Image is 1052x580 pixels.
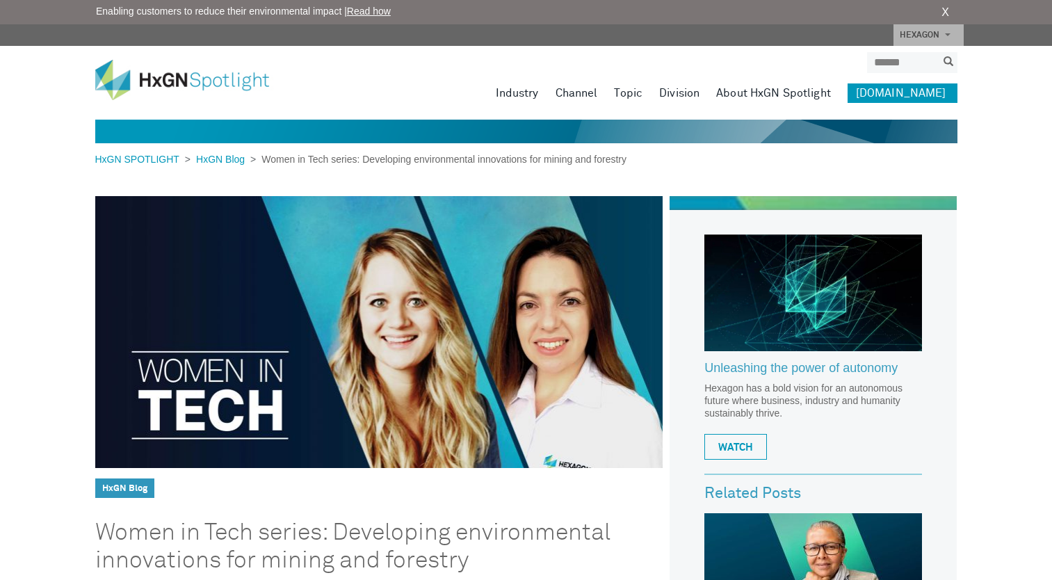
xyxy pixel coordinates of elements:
[716,83,831,103] a: About HxGN Spotlight
[95,154,185,165] a: HxGN SPOTLIGHT
[347,6,391,17] a: Read how
[95,519,623,574] h1: Women in Tech series: Developing environmental innovations for mining and forestry
[556,83,598,103] a: Channel
[704,362,922,382] a: Unleashing the power of autonomy
[102,484,147,493] a: HxGN Blog
[496,83,539,103] a: Industry
[95,196,663,468] img: Women in Tech series: Developing environmental innovations for mining and forestry
[95,60,290,100] img: HxGN Spotlight
[704,434,767,460] a: WATCH
[614,83,642,103] a: Topic
[191,154,250,165] a: HxGN Blog
[659,83,699,103] a: Division
[893,24,964,46] a: HEXAGON
[704,234,922,351] img: Hexagon_CorpVideo_Pod_RR_2.jpg
[941,4,949,21] a: X
[704,382,922,419] p: Hexagon has a bold vision for an autonomous future where business, industry and humanity sustaina...
[96,4,391,19] span: Enabling customers to reduce their environmental impact |
[95,152,627,167] div: > >
[704,485,922,502] h3: Related Posts
[848,83,957,103] a: [DOMAIN_NAME]
[256,154,626,165] span: Women in Tech series: Developing environmental innovations for mining and forestry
